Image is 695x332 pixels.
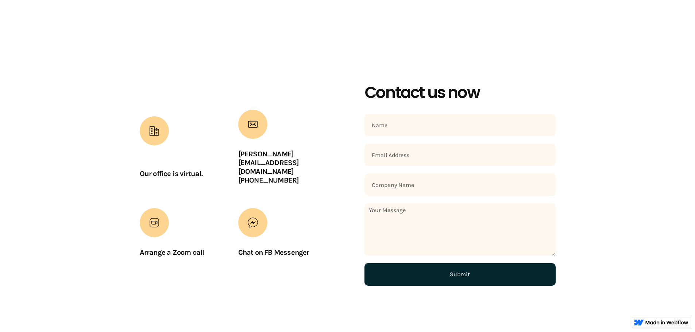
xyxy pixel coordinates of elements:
[238,208,331,264] a: Link to connect with Facebook MessengerChat on FB Messenger
[364,83,556,102] h2: Contact us now
[238,150,299,176] strong: [PERSON_NAME][EMAIL_ADDRESS][DOMAIN_NAME] ‍
[238,176,299,184] a: [PHONE_NUMBER]
[140,248,204,257] h3: Arrange a Zoom call
[645,320,688,325] img: Made in Webflow
[364,144,556,166] input: Email Address
[140,208,232,264] a: Arrange a Zoom call
[364,173,556,196] input: Company Name
[364,114,556,136] input: Name
[238,248,309,257] h3: Chat on FB Messenger
[364,263,556,286] input: Submit
[247,217,258,228] img: Link to connect with Facebook Messenger
[364,114,556,286] form: Contact Form
[149,125,160,136] img: Link to the address of Creative Content
[247,119,258,130] img: Link to email Creative Content
[140,169,202,178] a: Our office is virtual.
[238,150,299,176] a: [PERSON_NAME][EMAIL_ADDRESS][DOMAIN_NAME]‍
